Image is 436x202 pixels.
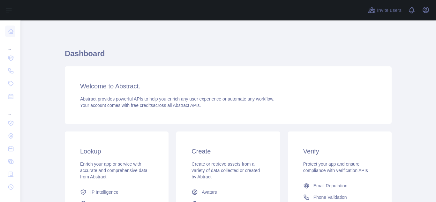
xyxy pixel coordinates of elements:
[80,161,147,179] span: Enrich your app or service with accurate and comprehensive data from Abstract
[5,103,15,116] div: ...
[202,189,217,195] span: Avatars
[313,183,348,189] span: Email Reputation
[192,161,260,179] span: Create or retrieve assets from a variety of data collected or created by Abtract
[301,180,379,191] a: Email Reputation
[80,96,274,101] span: Abstract provides powerful APIs to help you enrich any user experience or automate any workflow.
[377,7,402,14] span: Invite users
[303,147,376,156] h3: Verify
[65,49,392,64] h1: Dashboard
[80,82,376,91] h3: Welcome to Abstract.
[303,161,368,173] span: Protect your app and ensure compliance with verification APIs
[189,186,267,198] a: Avatars
[313,194,347,200] span: Phone Validation
[131,103,153,108] span: free credits
[90,189,118,195] span: IP Intelligence
[192,147,265,156] h3: Create
[5,38,15,51] div: ...
[367,5,403,15] button: Invite users
[78,186,156,198] a: IP Intelligence
[80,147,153,156] h3: Lookup
[80,103,201,108] span: Your account comes with across all Abstract APIs.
